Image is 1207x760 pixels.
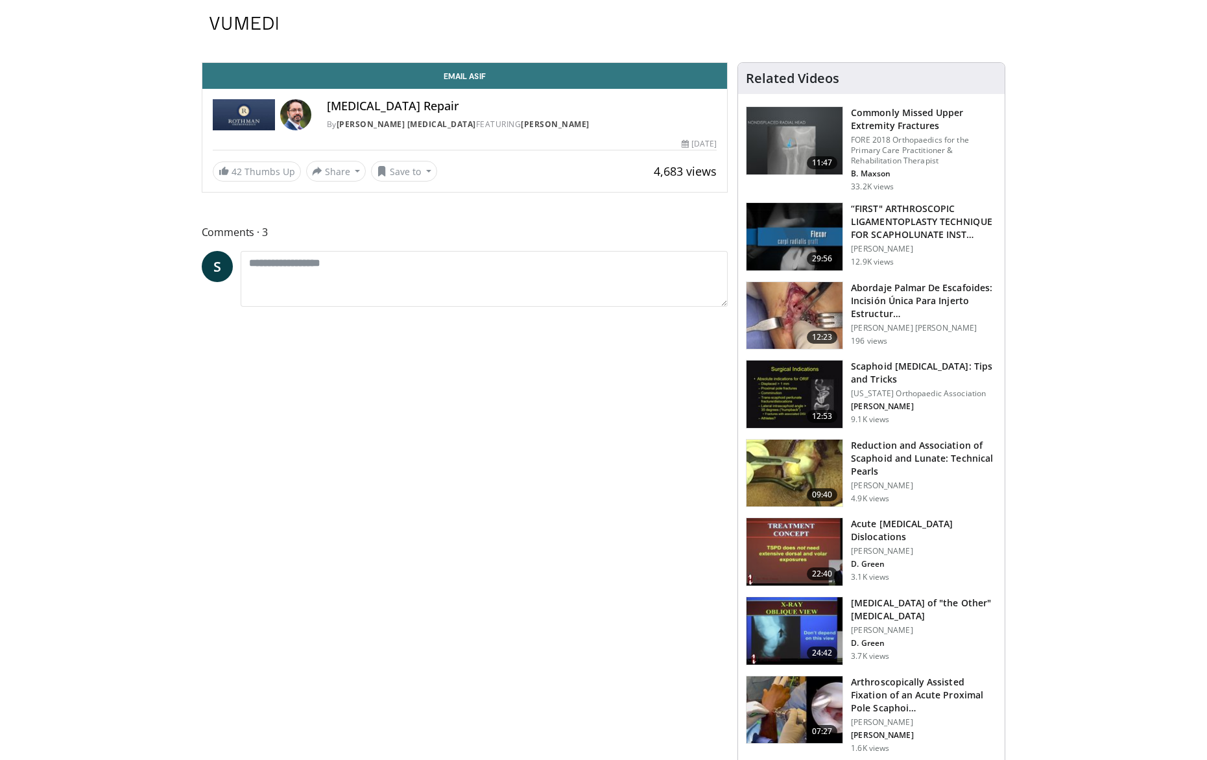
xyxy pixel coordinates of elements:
[851,388,997,399] p: [US_STATE] Orthopaedic Association
[851,517,997,543] h3: Acute [MEDICAL_DATA] Dislocations
[371,161,437,182] button: Save to
[851,481,997,491] p: [PERSON_NAME]
[232,165,242,178] span: 42
[807,647,838,659] span: 24:42
[327,99,717,113] h4: [MEDICAL_DATA] Repair
[213,161,301,182] a: 42 Thumbs Up
[746,281,997,350] a: 12:23 Abordaje Palmar De Escafoides: Incisión Única Para Injerto Estructur… [PERSON_NAME] [PERSON...
[747,203,843,270] img: 675gDJEg-ZBXulSX5hMDoxOjB1O5lLKx_1.150x105_q85_crop-smart_upscale.jpg
[851,730,997,741] p: Tammam Hanna
[747,597,843,665] img: 09e868cb-fe32-49e2-90a1-f0e069513119.150x105_q85_crop-smart_upscale.jpg
[851,182,894,192] p: 33.2K views
[807,725,838,738] span: 07:27
[851,360,997,386] h3: Scaphoid [MEDICAL_DATA]: Tips and Tricks
[851,257,894,267] p: 12.9K views
[746,71,839,86] h4: Related Videos
[851,676,997,715] h3: Arthroscopically Assisted Fixation of an Acute Proximal Pole Scaphoid Fracture
[851,625,997,635] p: [PERSON_NAME]
[306,161,366,182] button: Share
[807,331,838,344] span: 12:23
[209,17,278,30] img: VuMedi Logo
[807,156,838,169] span: 11:47
[337,119,476,130] a: [PERSON_NAME] [MEDICAL_DATA]
[213,99,275,130] img: Rothman Hand Surgery
[280,99,311,130] img: Avatar
[654,163,717,179] span: 4,683 views
[807,567,838,580] span: 22:40
[851,493,889,504] p: 4.9K views
[202,251,233,282] a: S
[851,323,997,333] p: [PERSON_NAME] [PERSON_NAME]
[851,717,997,728] p: [PERSON_NAME]
[521,119,590,130] a: [PERSON_NAME]
[851,244,997,254] p: [PERSON_NAME]
[851,106,997,132] h3: Commonly Missed Upper Extremity Fractures
[851,281,997,320] h3: Abordaje Palmar De Escafoides: Incisión Única Para Injerto Estructural - Técnica Con Placa Anatómica
[851,135,997,166] p: FORE 2018 Orthopaedics for the Primary Care Practitioner & Rehabilitation Therapist
[851,559,997,569] p: David P. Green
[682,138,717,150] div: [DATE]
[851,638,997,648] p: David P. Green
[851,651,889,661] p: 3.7K views
[851,414,889,425] p: 9.1K views
[746,360,997,429] a: 12:53 Scaphoid [MEDICAL_DATA]: Tips and Tricks [US_STATE] Orthopaedic Association [PERSON_NAME] 9...
[746,597,997,665] a: 24:42 [MEDICAL_DATA] of "the Other" [MEDICAL_DATA] [PERSON_NAME] D. Green 3.7K views
[747,361,843,428] img: 6998f2a6-2eb9-4f17-8eda-e4f89c4d6471.150x105_q85_crop-smart_upscale.jpg
[851,546,997,556] p: [PERSON_NAME]
[851,336,887,346] p: 196 views
[807,488,838,501] span: 09:40
[851,169,997,179] p: Benjamin Maxson
[851,597,997,623] h3: [MEDICAL_DATA] of "the Other" [MEDICAL_DATA]
[747,282,843,350] img: 4243dd78-41f8-479f-aea7-f14fc657eb0e.150x105_q85_crop-smart_upscale.jpg
[746,439,997,508] a: 09:40 Reduction and Association of Scaphoid and Lunate: Technical Pearls [PERSON_NAME] 4.9K views
[202,63,728,89] a: Email Asif
[851,401,997,412] p: Jeffrey Yao
[851,743,889,754] p: 1.6K views
[851,572,889,582] p: 3.1K views
[746,676,997,754] a: 07:27 Arthroscopically Assisted Fixation of an Acute Proximal Pole Scaphoi… [PERSON_NAME] [PERSON...
[327,119,717,130] div: By FEATURING
[851,439,997,478] h3: Reduction and Association of Scaphoid and Lunate: Technical Pearls
[746,202,997,271] a: 29:56 “FIRST" ARTHROSCOPIC LIGAMENTOPLASTY TECHNIQUE FOR SCAPHOLUNATE INST… [PERSON_NAME] 12.9K v...
[851,202,997,241] h3: “FIRST" ARTHROSCOPIC LIGAMENTOPLASTY TECHNIQUE FOR SCAPHOLUNATE INSTABILITY
[807,410,838,423] span: 12:53
[747,676,843,744] img: eff20ed2-86f1-4de4-8c24-0047a32b9fac.150x105_q85_crop-smart_upscale.jpg
[747,107,843,174] img: b2c65235-e098-4cd2-ab0f-914df5e3e270.150x105_q85_crop-smart_upscale.jpg
[746,106,997,192] a: 11:47 Commonly Missed Upper Extremity Fractures FORE 2018 Orthopaedics for the Primary Care Pract...
[747,440,843,507] img: ad1b33ec-5416-41c8-a914-9d79b050d3da.150x105_q85_crop-smart_upscale.jpg
[202,224,728,241] span: Comments 3
[747,518,843,586] img: cd6cf6c4-9ed6-434e-bfb6-e2644f7871be.150x105_q85_crop-smart_upscale.jpg
[807,252,838,265] span: 29:56
[746,517,997,586] a: 22:40 Acute [MEDICAL_DATA] Dislocations [PERSON_NAME] D. Green 3.1K views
